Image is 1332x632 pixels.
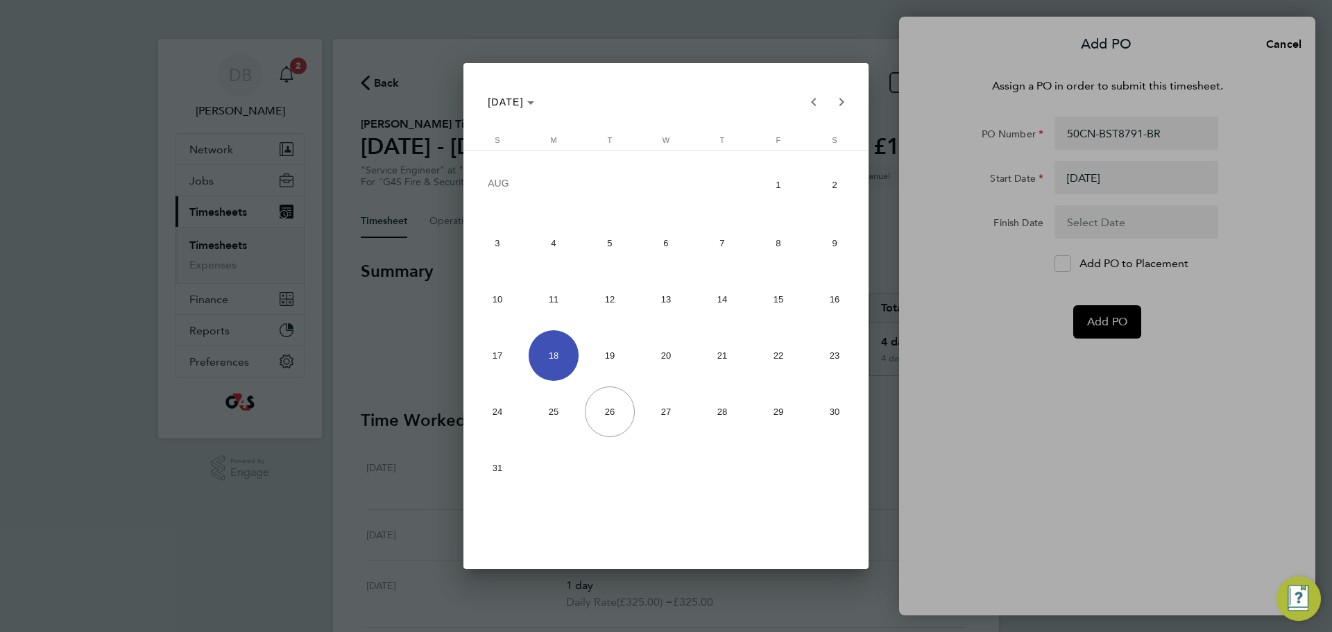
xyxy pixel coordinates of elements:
button: August 15, 2025 [750,271,806,327]
span: 26 [585,386,635,437]
span: 21 [697,330,748,381]
span: 3 [472,218,523,268]
span: 14 [697,274,748,325]
button: August 4, 2025 [525,215,581,271]
span: T [720,136,725,144]
button: August 31, 2025 [469,440,525,496]
span: 28 [697,386,748,437]
span: 4 [529,218,579,268]
span: T [608,136,613,144]
span: 27 [641,386,692,437]
button: August 9, 2025 [806,215,862,271]
span: 22 [753,330,804,381]
span: 12 [585,274,635,325]
button: August 6, 2025 [638,215,694,271]
span: 13 [641,274,692,325]
button: August 26, 2025 [581,384,638,440]
button: August 14, 2025 [694,271,750,327]
span: 20 [641,330,692,381]
span: 17 [472,330,523,381]
button: August 29, 2025 [750,384,806,440]
span: 10 [472,274,523,325]
button: August 22, 2025 [750,327,806,384]
button: August 13, 2025 [638,271,694,327]
span: 24 [472,386,523,437]
span: 6 [641,218,692,268]
button: August 7, 2025 [694,215,750,271]
button: August 10, 2025 [469,271,525,327]
span: 18 [529,330,579,381]
button: August 21, 2025 [694,327,750,384]
span: 16 [810,274,860,325]
button: August 2, 2025 [806,155,862,215]
button: Choose month and year [482,89,540,114]
button: August 1, 2025 [750,155,806,215]
span: S [495,136,499,144]
button: August 3, 2025 [469,215,525,271]
span: 8 [753,218,804,268]
span: M [550,136,556,144]
span: 25 [529,386,579,437]
span: 31 [472,443,523,493]
span: W [663,136,669,144]
button: August 5, 2025 [581,215,638,271]
span: 30 [810,386,860,437]
button: August 25, 2025 [525,384,581,440]
button: August 28, 2025 [694,384,750,440]
span: 5 [585,218,635,268]
span: 11 [529,274,579,325]
button: August 17, 2025 [469,327,525,384]
td: AUG [469,155,750,215]
button: August 18, 2025 [525,327,581,384]
span: 23 [810,330,860,381]
button: August 12, 2025 [581,271,638,327]
span: S [832,136,837,144]
button: August 11, 2025 [525,271,581,327]
button: August 24, 2025 [469,384,525,440]
span: 1 [753,158,804,212]
span: [DATE] [488,96,524,108]
button: August 19, 2025 [581,327,638,384]
span: 29 [753,386,804,437]
button: Previous month [800,88,828,116]
span: 15 [753,274,804,325]
button: August 8, 2025 [750,215,806,271]
button: August 23, 2025 [806,327,862,384]
button: August 20, 2025 [638,327,694,384]
button: August 30, 2025 [806,384,862,440]
button: Next month [828,88,855,116]
span: 9 [810,218,860,268]
button: Engage Resource Center [1276,577,1321,621]
span: 19 [585,330,635,381]
button: August 16, 2025 [806,271,862,327]
span: F [776,136,781,144]
button: August 27, 2025 [638,384,694,440]
span: 2 [810,158,860,212]
span: 7 [697,218,748,268]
